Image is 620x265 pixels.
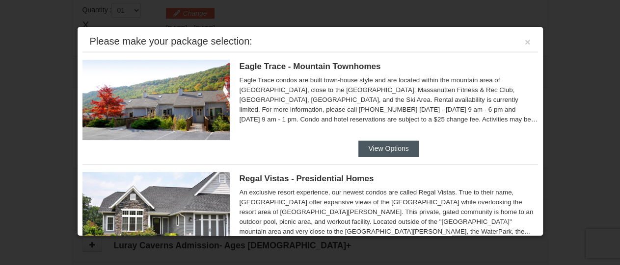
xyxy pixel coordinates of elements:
span: Regal Vistas - Presidential Homes [240,174,374,183]
div: An exclusive resort experience, our newest condos are called Regal Vistas. True to their name, [G... [240,188,538,237]
span: Eagle Trace - Mountain Townhomes [240,62,381,71]
div: Please make your package selection: [90,36,252,46]
button: View Options [358,141,418,156]
img: 19218991-1-902409a9.jpg [82,172,230,252]
div: Eagle Trace condos are built town-house style and are located within the mountain area of [GEOGRA... [240,75,538,124]
img: 19218983-1-9b289e55.jpg [82,60,230,140]
button: × [525,37,531,47]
